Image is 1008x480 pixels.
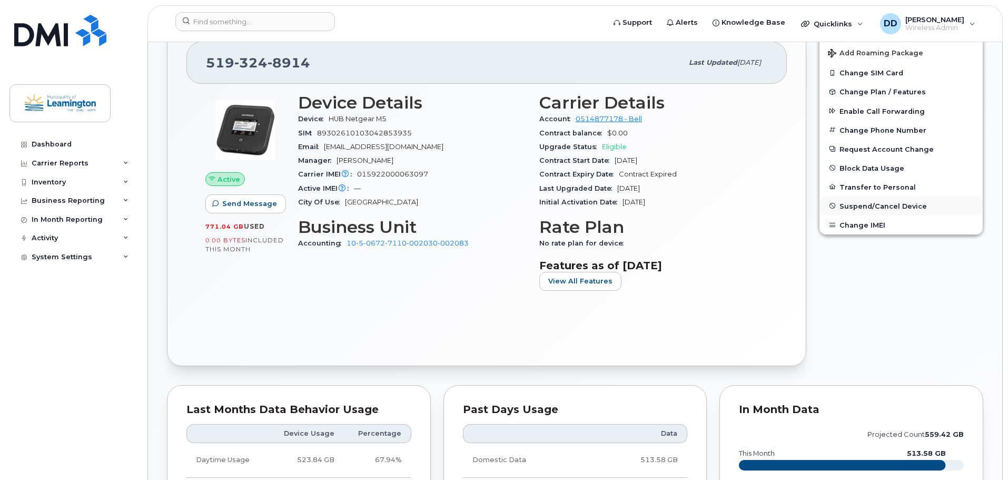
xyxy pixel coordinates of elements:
h3: Business Unit [298,218,527,237]
span: Manager [298,156,337,164]
span: DD [884,17,897,30]
th: Device Usage [269,424,344,443]
span: No rate plan for device [539,239,629,247]
span: 8914 [268,55,310,71]
button: Transfer to Personal [819,178,983,197]
button: Send Message [205,194,286,213]
span: SIM [298,129,317,137]
a: Knowledge Base [705,12,793,33]
span: [DATE] [737,58,761,66]
img: image20231002-3703462-1iju0n.jpeg [214,99,277,162]
span: Enable Call Forwarding [839,107,925,115]
span: 324 [234,55,268,71]
span: 771.04 GB [205,223,244,230]
span: [DATE] [617,184,640,192]
div: In Month Data [739,405,964,415]
span: 519 [206,55,310,71]
a: Support [606,12,659,33]
span: Email [298,143,324,151]
button: Change Phone Number [819,121,983,140]
span: Upgrade Status [539,143,602,151]
div: Last Months Data Behavior Usage [186,405,411,415]
span: Contract Expired [619,170,677,178]
h3: Rate Plan [539,218,768,237]
span: Eligible [602,143,627,151]
span: Quicklinks [814,19,852,28]
span: [DATE] [622,198,645,206]
span: — [354,184,361,192]
tspan: 559.42 GB [925,430,964,438]
h3: Carrier Details [539,93,768,112]
h3: Features as of [DATE] [539,259,768,272]
button: Block Data Usage [819,159,983,178]
a: 0514877178 - Bell [576,115,642,123]
button: Enable Call Forwarding [819,102,983,121]
span: [DATE] [615,156,637,164]
span: Last Upgraded Date [539,184,617,192]
td: 67.94% [344,443,411,477]
text: 513.58 GB [907,449,946,457]
span: Send Message [222,199,277,209]
input: Find something... [175,12,335,31]
span: Support [622,17,652,28]
th: Data [588,424,687,443]
h3: Device Details [298,93,527,112]
button: Add Roaming Package [819,42,983,63]
span: City Of Use [298,198,345,206]
span: used [244,222,265,230]
span: Alerts [676,17,698,28]
span: Contract Expiry Date [539,170,619,178]
span: Carrier IMEI [298,170,357,178]
button: Change IMEI [819,215,983,234]
span: Change Plan / Features [839,88,926,96]
div: Quicklinks [794,13,871,34]
th: Percentage [344,424,411,443]
a: 10-5-0672-7110-002030-002083 [347,239,469,247]
td: 523.84 GB [269,443,344,477]
span: [GEOGRAPHIC_DATA] [345,198,418,206]
span: Contract balance [539,129,607,137]
span: Active [218,174,240,184]
td: 513.58 GB [588,443,687,477]
button: Suspend/Cancel Device [819,197,983,215]
a: Alerts [659,12,705,33]
span: HUB Netgear M5 [329,115,387,123]
text: this month [738,449,775,457]
span: 015922000063097 [357,170,428,178]
span: [PERSON_NAME] [905,15,964,24]
span: [PERSON_NAME] [337,156,393,164]
div: Past Days Usage [463,405,688,415]
span: Knowledge Base [722,17,785,28]
span: 89302610103042853935 [317,129,412,137]
span: Initial Activation Date [539,198,622,206]
span: Wireless Admin [905,24,964,32]
span: Device [298,115,329,123]
span: Add Roaming Package [828,49,923,59]
span: Suspend/Cancel Device [839,202,927,210]
span: Contract Start Date [539,156,615,164]
span: $0.00 [607,129,628,137]
span: Accounting [298,239,347,247]
div: David DelCiancio [873,13,983,34]
span: Account [539,115,576,123]
button: Request Account Change [819,140,983,159]
td: Daytime Usage [186,443,269,477]
button: Change Plan / Features [819,82,983,101]
span: [EMAIL_ADDRESS][DOMAIN_NAME] [324,143,443,151]
span: View All Features [548,276,612,286]
span: Active IMEI [298,184,354,192]
button: View All Features [539,272,621,291]
span: Last updated [689,58,737,66]
td: Domestic Data [463,443,588,477]
text: projected count [867,430,964,438]
button: Change SIM Card [819,63,983,82]
span: 0.00 Bytes [205,237,245,244]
